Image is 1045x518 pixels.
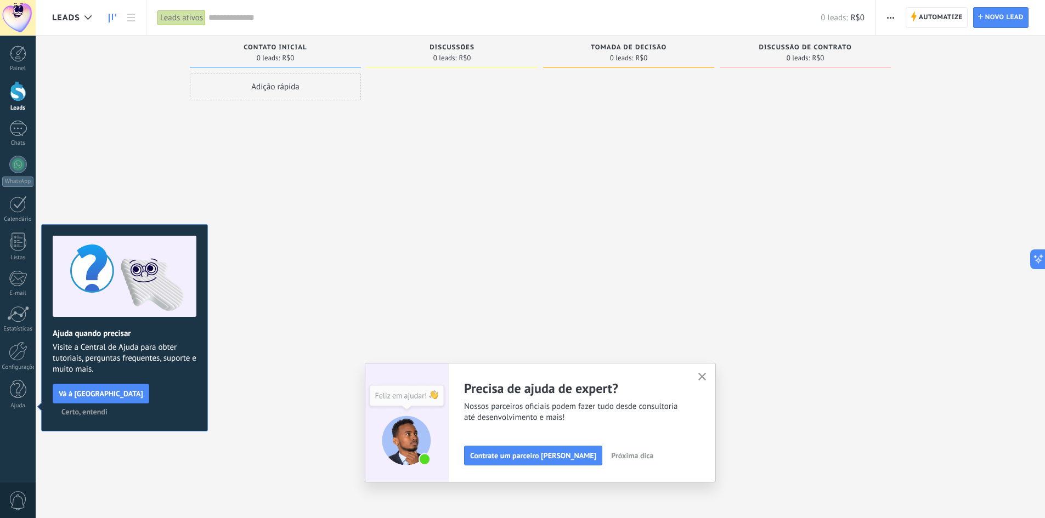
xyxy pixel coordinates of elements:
span: Contato inicial [244,44,307,52]
h2: Precisa de ajuda de expert? [464,380,685,397]
span: R$0 [851,13,865,23]
span: 0 leads: [787,55,810,61]
span: Próxima dica [611,452,653,459]
span: R$0 [812,55,824,61]
div: Adição rápida [190,73,361,100]
span: Vá à [GEOGRAPHIC_DATA] [59,390,143,397]
a: Leads [103,7,122,29]
div: Discussões [372,44,532,53]
div: Contato inicial [195,44,355,53]
span: Automatize [919,8,963,27]
span: R$0 [635,55,647,61]
div: Discussão de contrato [725,44,885,53]
div: E-mail [2,290,34,297]
span: Discussão de contrato [759,44,851,52]
h2: Ajuda quando precisar [53,328,196,339]
span: Nossos parceiros oficiais podem fazer tudo desde consultoria até desenvolvimento e mais! [464,401,685,423]
span: Contrate um parceiro [PERSON_NAME] [470,452,596,459]
button: Mais [883,7,899,28]
a: Automatize [906,7,968,28]
a: Lista [122,7,140,29]
span: Tomada de decisão [591,44,666,52]
div: Painel [2,65,34,72]
span: Visite a Central de Ajuda para obter tutoriais, perguntas frequentes, suporte e muito mais. [53,342,196,375]
div: Calendário [2,216,34,223]
div: Tomada de decisão [549,44,709,53]
div: Listas [2,254,34,261]
div: Leads ativos [157,10,206,26]
div: Configurações [2,364,34,371]
span: 0 leads: [257,55,280,61]
button: Próxima dica [606,447,658,464]
a: Novo lead [973,7,1029,28]
span: R$0 [459,55,471,61]
button: Certo, entendi [57,403,112,420]
span: R$0 [282,55,294,61]
div: Chats [2,140,34,147]
div: Leads [2,105,34,112]
div: WhatsApp [2,177,33,187]
span: 0 leads: [821,13,848,23]
span: Leads [52,13,80,23]
span: 0 leads: [433,55,457,61]
button: Vá à [GEOGRAPHIC_DATA] [53,384,149,403]
span: Certo, entendi [61,408,108,415]
div: Estatísticas [2,326,34,333]
span: Discussões [430,44,475,52]
span: 0 leads: [610,55,634,61]
span: Novo lead [985,8,1024,27]
div: Ajuda [2,402,34,409]
button: Contrate um parceiro [PERSON_NAME] [464,446,602,465]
